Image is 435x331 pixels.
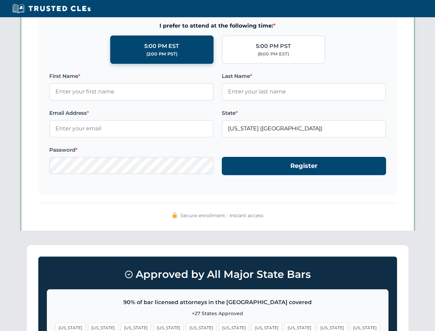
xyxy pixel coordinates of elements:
[47,265,389,284] h3: Approved by All Major State Bars
[49,21,386,30] span: I prefer to attend at the following time:
[49,83,214,100] input: Enter your first name
[55,298,380,307] p: 90% of bar licensed attorneys in the [GEOGRAPHIC_DATA] covered
[256,42,291,51] div: 5:00 PM PST
[49,146,214,154] label: Password
[10,3,93,14] img: Trusted CLEs
[222,72,386,80] label: Last Name
[258,51,289,58] div: (8:00 PM EST)
[144,42,179,51] div: 5:00 PM EST
[172,212,177,218] img: 🔒
[146,51,177,58] div: (2:00 PM PST)
[49,72,214,80] label: First Name
[49,109,214,117] label: Email Address
[222,109,386,117] label: State
[180,212,263,219] span: Secure enrollment • Instant access
[49,120,214,137] input: Enter your email
[222,83,386,100] input: Enter your last name
[55,310,380,317] p: +27 States Approved
[222,120,386,137] input: Florida (FL)
[222,157,386,175] button: Register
